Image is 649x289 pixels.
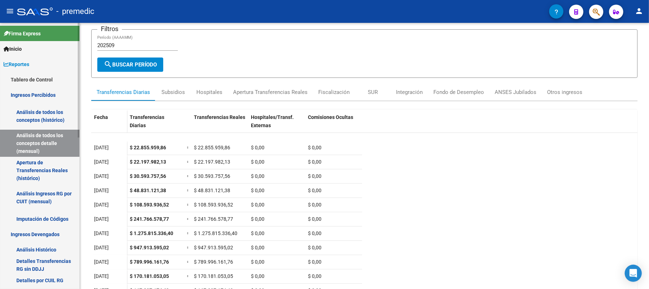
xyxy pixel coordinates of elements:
span: = [187,273,190,279]
div: Open Intercom Messenger [625,265,642,282]
span: $ 0,00 [251,245,264,250]
span: $ 789.996.161,76 [194,259,233,265]
span: $ 0,00 [251,145,264,150]
span: $ 22.855.959,86 [130,145,166,150]
span: [DATE] [94,259,109,265]
span: $ 241.766.578,77 [130,216,169,222]
span: [DATE] [94,216,109,222]
span: $ 0,00 [308,230,321,236]
span: - premedic [56,4,94,19]
span: [DATE] [94,245,109,250]
span: Reportes [4,60,29,68]
mat-icon: person [635,7,643,15]
span: $ 0,00 [251,188,264,193]
span: [DATE] [94,145,109,150]
datatable-header-cell: Transferencias Diarias [127,110,184,140]
span: $ 0,00 [308,202,321,208]
span: Transferencias Diarias [130,114,164,128]
span: Hospitales/Transf. Externas [251,114,294,128]
datatable-header-cell: Hospitales/Transf. Externas [248,110,305,140]
span: = [187,173,190,179]
span: = [187,145,190,150]
span: $ 30.593.757,56 [130,173,166,179]
span: = [187,159,190,165]
span: Firma Express [4,30,41,38]
span: $ 0,00 [251,259,264,265]
span: [DATE] [94,188,109,193]
span: $ 0,00 [308,259,321,265]
span: Buscar Período [104,61,157,68]
div: Subsidios [161,88,185,96]
span: = [187,202,190,208]
span: $ 30.593.757,56 [194,173,230,179]
span: $ 22.197.982,13 [130,159,166,165]
span: [DATE] [94,202,109,208]
span: $ 1.275.815.336,40 [130,230,173,236]
span: $ 241.766.578,77 [194,216,233,222]
span: $ 1.275.815.336,40 [194,230,237,236]
span: $ 0,00 [308,216,321,222]
span: $ 0,00 [251,173,264,179]
h3: Filtros [97,24,122,34]
span: $ 0,00 [308,188,321,193]
div: Integración [396,88,423,96]
div: Hospitales [196,88,222,96]
div: Apertura Transferencias Reales [233,88,308,96]
span: = [187,259,190,265]
span: $ 0,00 [308,145,321,150]
span: $ 0,00 [251,159,264,165]
span: = [187,245,190,250]
span: $ 22.197.982,13 [194,159,230,165]
datatable-header-cell: Transferencias Reales [191,110,248,140]
span: $ 789.996.161,76 [130,259,169,265]
div: SUR [368,88,378,96]
datatable-header-cell: Comisiones Ocultas [305,110,362,140]
span: [DATE] [94,273,109,279]
span: = [187,188,190,193]
span: $ 0,00 [308,273,321,279]
span: $ 0,00 [251,202,264,208]
span: $ 0,00 [251,216,264,222]
mat-icon: search [104,60,112,69]
div: ANSES Jubilados [495,88,536,96]
span: $ 108.593.936,52 [194,202,233,208]
span: [DATE] [94,159,109,165]
span: $ 22.855.959,86 [194,145,230,150]
datatable-header-cell: Fecha [91,110,127,140]
span: Fecha [94,114,108,120]
div: Transferencias Diarias [97,88,150,96]
span: = [187,230,190,236]
span: = [187,216,190,222]
span: $ 170.181.053,05 [130,273,169,279]
span: $ 0,00 [251,230,264,236]
div: Fondo de Desempleo [433,88,484,96]
span: $ 170.181.053,05 [194,273,233,279]
button: Buscar Período [97,58,163,72]
span: $ 947.913.595,02 [130,245,169,250]
span: [DATE] [94,173,109,179]
span: $ 0,00 [308,159,321,165]
span: $ 48.831.121,38 [130,188,166,193]
span: $ 0,00 [308,245,321,250]
span: Transferencias Reales [194,114,245,120]
mat-icon: menu [6,7,14,15]
span: $ 108.593.936,52 [130,202,169,208]
div: Fiscalización [318,88,350,96]
span: [DATE] [94,230,109,236]
span: $ 947.913.595,02 [194,245,233,250]
div: Otros ingresos [547,88,582,96]
span: $ 0,00 [251,273,264,279]
span: $ 48.831.121,38 [194,188,230,193]
span: $ 0,00 [308,173,321,179]
span: Comisiones Ocultas [308,114,353,120]
span: Inicio [4,45,22,53]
